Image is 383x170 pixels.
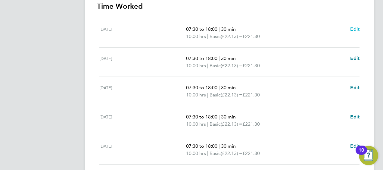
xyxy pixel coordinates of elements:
span: £221.30 [242,33,260,39]
span: | [207,121,208,127]
span: Basic [210,62,221,69]
span: Basic [210,91,221,99]
span: £221.30 [242,63,260,68]
span: £221.30 [242,92,260,98]
span: | [207,150,208,156]
span: | [219,114,220,120]
span: | [207,92,208,98]
span: | [207,63,208,68]
div: [DATE] [99,143,186,157]
span: Edit [350,55,360,61]
span: 30 min [221,85,236,90]
a: Edit [350,113,360,121]
span: | [219,143,220,149]
a: Edit [350,143,360,150]
span: 07:30 to 18:00 [186,85,217,90]
span: Edit [350,26,360,32]
span: 10.00 hrs [186,63,206,68]
span: | [219,26,220,32]
span: (£22.13) = [221,63,242,68]
span: (£22.13) = [221,33,242,39]
span: 30 min [221,26,236,32]
span: 10.00 hrs [186,33,206,39]
span: (£22.13) = [221,92,242,98]
span: Edit [350,85,360,90]
a: Edit [350,55,360,62]
span: £221.30 [242,150,260,156]
span: 07:30 to 18:00 [186,55,217,61]
div: [DATE] [99,26,186,40]
span: (£22.13) = [221,150,242,156]
span: 07:30 to 18:00 [186,143,217,149]
span: | [219,55,220,61]
span: Edit [350,143,360,149]
span: 10.00 hrs [186,150,206,156]
div: 10 [359,150,364,158]
span: 30 min [221,143,236,149]
span: | [207,33,208,39]
div: [DATE] [99,84,186,99]
a: Edit [350,26,360,33]
a: Edit [350,84,360,91]
span: 30 min [221,114,236,120]
span: 07:30 to 18:00 [186,114,217,120]
span: Basic [210,121,221,128]
div: [DATE] [99,55,186,69]
span: 07:30 to 18:00 [186,26,217,32]
span: (£22.13) = [221,121,242,127]
h3: Time Worked [97,2,362,11]
span: Edit [350,114,360,120]
span: 10.00 hrs [186,121,206,127]
span: Basic [210,150,221,157]
span: | [219,85,220,90]
span: 10.00 hrs [186,92,206,98]
span: Basic [210,33,221,40]
div: [DATE] [99,113,186,128]
span: 30 min [221,55,236,61]
button: Open Resource Center, 10 new notifications [359,146,378,165]
span: £221.30 [242,121,260,127]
